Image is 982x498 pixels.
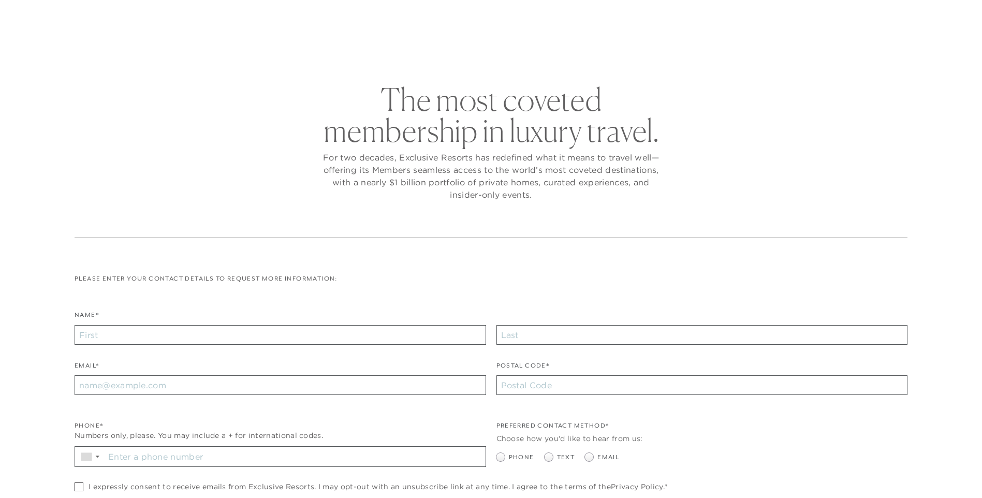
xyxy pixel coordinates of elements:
[75,310,99,325] label: Name*
[75,325,486,345] input: First
[372,33,451,63] a: The Collection
[75,421,486,431] div: Phone*
[611,482,663,491] a: Privacy Policy
[509,452,534,462] span: Phone
[496,375,908,395] input: Postal Code
[41,11,86,21] a: Get Started
[75,361,99,376] label: Email*
[75,274,907,284] p: Please enter your contact details to request more information:
[320,151,662,201] p: For two decades, Exclusive Resorts has redefined what it means to travel well—offering its Member...
[496,433,908,444] div: Choose how you'd like to hear from us:
[557,452,575,462] span: Text
[320,84,662,146] h2: The most coveted membership in luxury travel.
[89,482,668,491] span: I expressly consent to receive emails from Exclusive Resorts. I may opt-out with an unsubscribe l...
[496,421,609,436] legend: Preferred Contact Method*
[105,447,486,466] input: Enter a phone number
[467,33,531,63] a: Membership
[94,453,101,460] span: ▼
[496,325,908,345] input: Last
[597,452,619,462] span: Email
[75,375,486,395] input: name@example.com
[75,447,105,466] div: Country Code Selector
[75,430,486,441] div: Numbers only, please. You may include a + for international codes.
[862,11,914,21] a: Member Login
[547,33,610,63] a: Community
[496,361,550,376] label: Postal Code*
